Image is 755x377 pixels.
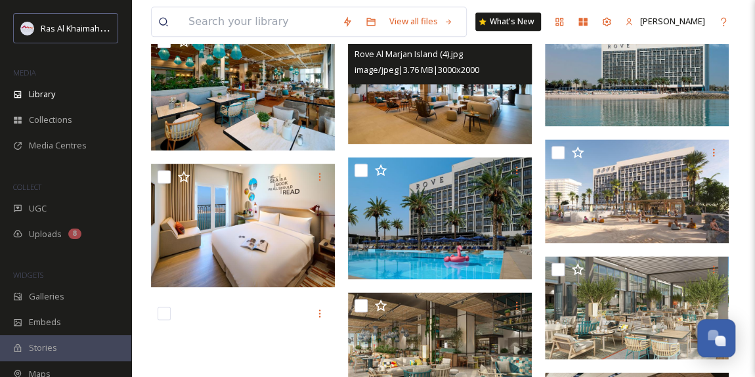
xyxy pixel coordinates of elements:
img: ROVE AL MARJAN ISLAND .jpg [545,256,729,360]
span: Galleries [29,290,64,303]
span: Media Centres [29,139,87,152]
div: 8 [68,229,81,239]
img: Rove Al Marjan Island.jpg [545,3,729,126]
img: Rove Al Marjan Island (1).jpg [348,157,532,280]
span: Collections [29,114,72,126]
span: Rove Al Marjan Island (4).jpg [355,48,463,60]
span: Uploads [29,228,62,240]
button: Open Chat [697,319,735,357]
span: Ras Al Khaimah Tourism Development Authority [41,22,226,34]
span: Library [29,88,55,100]
span: COLLECT [13,182,41,192]
img: Logo_RAKTDA_RGB-01.png [21,22,34,35]
a: What's New [475,12,541,31]
span: Stories [29,342,57,354]
a: [PERSON_NAME] [618,9,712,34]
img: Rove Al Marjan Island (5).jpg [151,28,335,151]
a: View all files [383,9,460,34]
span: UGC [29,202,47,215]
img: ROVE AL MARJAN ISLAND .jpg [545,139,729,243]
span: [PERSON_NAME] [640,15,705,27]
span: Embeds [29,316,61,328]
span: image/jpeg | 3.76 MB | 3000 x 2000 [355,64,479,76]
img: Rove Al Marjan Island (2).jpg [151,164,335,287]
input: Search your library [182,7,335,36]
span: MEDIA [13,68,36,78]
span: WIDGETS [13,270,43,280]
